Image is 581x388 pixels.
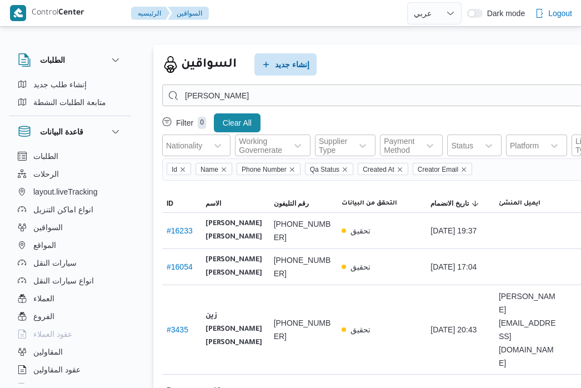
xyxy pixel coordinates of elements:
a: #16054 [167,262,193,271]
span: [PERSON_NAME][EMAIL_ADDRESS][DOMAIN_NAME] [499,290,558,370]
button: رقم التليفون [269,195,338,212]
span: Id [167,163,191,175]
button: السواقين [168,7,209,20]
button: عقود العملاء [13,325,127,343]
span: ايميل المنشئ [499,199,540,208]
button: الطلبات [18,53,122,67]
span: ID [167,199,173,208]
span: Name [196,163,232,175]
button: ID [162,195,201,212]
p: تحقيق [350,323,370,336]
h3: الطلبات [40,53,65,67]
b: Center [58,9,84,18]
span: انواع سيارات النقل [33,274,94,287]
span: layout.liveTracking [33,185,97,198]
div: الطلبات [9,76,131,116]
span: Phone Number [242,163,287,176]
span: عقود العملاء [33,327,72,341]
span: [PHONE_NUMBER] [274,253,333,280]
span: Dark mode [483,9,525,18]
span: السواقين [33,221,63,234]
img: X8yXhbKr1z7QwAAAABJRU5ErkJggg== [10,5,26,21]
span: Creator Email [413,163,472,175]
svg: Sorted in descending order [471,199,480,208]
button: متابعة الطلبات النشطة [13,93,127,111]
button: سيارات النقل [13,254,127,272]
p: تحقيق [350,224,370,237]
span: تاريخ الانضمام; Sorted in descending order [430,199,468,208]
span: [PHONE_NUMBER] [274,217,333,244]
span: الرحلات [33,167,59,181]
div: قاعدة البيانات [9,147,131,388]
button: Remove Phone Number from selection in this group [289,166,295,173]
a: #16233 [167,226,193,235]
span: Logout [548,7,572,20]
span: إنشاء جديد [275,58,309,71]
span: [DATE] 19:37 [430,224,477,237]
button: Remove Qa Status from selection in this group [342,166,348,173]
b: [PERSON_NAME] [PERSON_NAME] [206,217,265,244]
button: Clear All [214,113,261,132]
button: العملاء [13,290,127,307]
button: Logout [530,2,577,24]
button: السواقين [13,218,127,236]
span: [DATE] 17:04 [430,260,477,273]
span: المقاولين [33,345,63,359]
span: Phone Number [237,163,300,175]
span: Qa Status [305,163,353,175]
button: الاسم [201,195,269,212]
button: المقاولين [13,343,127,361]
div: Payment Method [384,137,414,155]
span: التحقق من البيانات [342,199,397,208]
button: Remove Created At from selection in this group [397,166,403,173]
button: layout.liveTracking [13,183,127,201]
span: [DATE] 20:43 [430,323,477,336]
h2: السواقين [181,55,237,74]
button: الرحلات [13,165,127,183]
a: #3435 [167,325,188,334]
span: [PHONE_NUMBER] [274,316,333,343]
button: الطلبات [13,147,127,165]
span: Created At [358,163,408,175]
button: انواع سيارات النقل [13,272,127,290]
span: متابعة الطلبات النشطة [33,96,106,109]
button: المواقع [13,236,127,254]
span: الاسم [206,199,221,208]
p: تحقيق [350,260,370,273]
span: رقم التليفون [274,199,309,208]
button: قاعدة البيانات [18,125,122,138]
button: الرئيسيه [131,7,170,20]
b: [PERSON_NAME] [PERSON_NAME] [206,253,265,280]
span: Qa Status [310,163,339,176]
span: Name [201,163,218,176]
span: Id [172,163,177,176]
p: Filter [176,118,193,127]
button: إنشاء جديد [254,53,317,76]
span: Created At [363,163,394,176]
div: Working Governerate [239,137,282,155]
span: انواع اماكن التنزيل [33,203,93,216]
div: Nationality [166,141,202,150]
button: Remove Name from selection in this group [221,166,227,173]
div: Status [451,141,473,150]
button: تاريخ الانضمامSorted in descending order [426,195,494,212]
span: المواقع [33,238,56,252]
h3: قاعدة البيانات [40,125,83,138]
span: عقود المقاولين [33,363,81,376]
span: الفروع [33,310,54,323]
button: انواع اماكن التنزيل [13,201,127,218]
span: Creator Email [418,163,458,176]
span: الطلبات [33,150,58,163]
p: 0 [198,117,206,129]
button: عقود المقاولين [13,361,127,379]
button: إنشاء طلب جديد [13,76,127,93]
button: الفروع [13,307,127,325]
iframe: chat widget [11,344,47,377]
button: Remove Creator Email from selection in this group [460,166,467,173]
span: سيارات النقل [33,256,77,270]
button: Remove Id from selection in this group [179,166,186,173]
div: Supplier Type [319,137,347,155]
b: زين [PERSON_NAME] [PERSON_NAME] [206,310,265,350]
div: Platform [510,141,539,150]
span: إنشاء طلب جديد [33,78,87,91]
